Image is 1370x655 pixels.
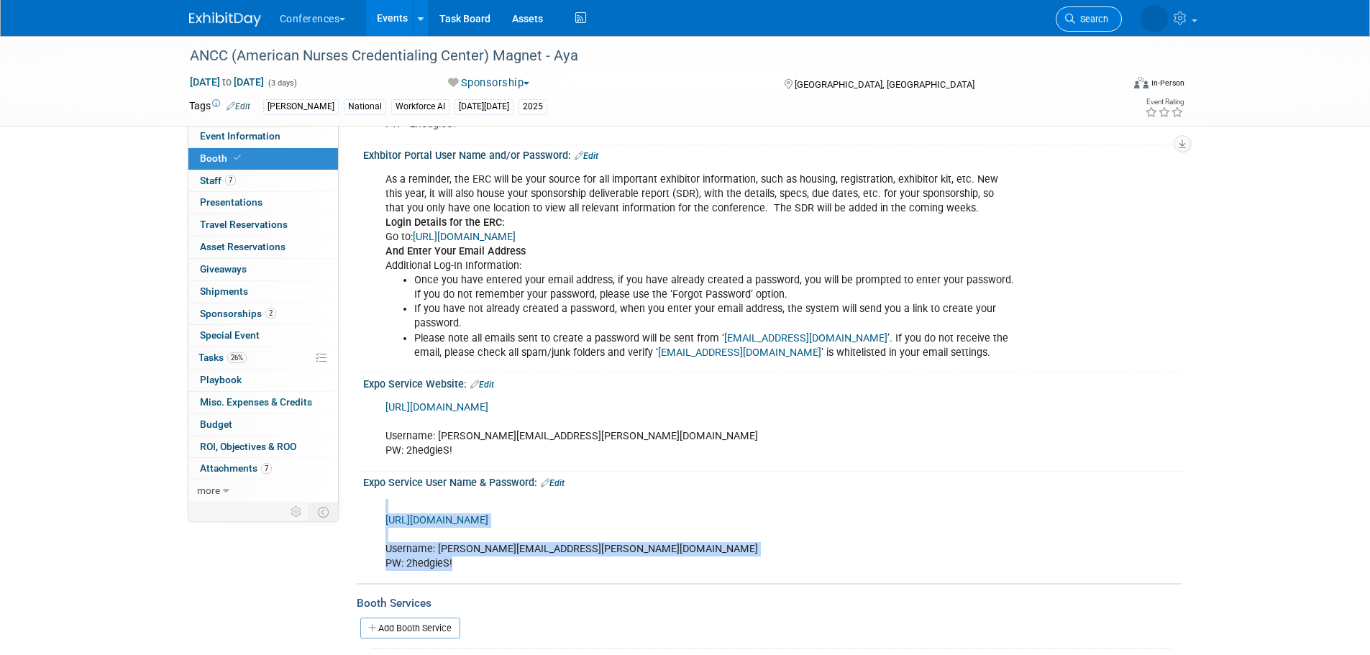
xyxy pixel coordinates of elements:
span: Search [1075,14,1108,24]
li: Please note all emails sent to create a password will be sent from ‘ ’. If you do not receive the... [414,331,1015,360]
a: [URL][DOMAIN_NAME] [413,231,516,243]
a: Budget [188,414,338,436]
div: 2025 [519,99,547,114]
span: [DATE] [DATE] [189,75,265,88]
img: ExhibitDay [189,12,261,27]
span: Playbook [200,374,242,385]
a: [EMAIL_ADDRESS][DOMAIN_NAME] [658,347,821,359]
li: Once you have entered your email address, if you have already created a password, you will be pro... [414,273,1015,302]
span: 2 [265,308,276,319]
a: Booth [188,148,338,170]
a: Edit [227,101,250,111]
td: Personalize Event Tab Strip [284,503,309,521]
span: Travel Reservations [200,219,288,230]
a: Event Information [188,126,338,147]
div: Workforce AI [391,99,449,114]
b: Login Details for the ERC: [385,216,505,229]
span: [GEOGRAPHIC_DATA], [GEOGRAPHIC_DATA] [795,79,974,90]
span: Giveaways [200,263,247,275]
a: Asset Reservations [188,237,338,258]
span: Budget [200,418,232,430]
span: Asset Reservations [200,241,286,252]
a: [URL][DOMAIN_NAME] [385,514,488,526]
span: Booth [200,152,244,164]
b: And Enter Your Email Address [385,245,526,257]
span: Sponsorships [200,308,276,319]
div: In-Person [1151,78,1184,88]
span: Staff [200,175,236,186]
img: Format-Inperson.png [1134,77,1148,88]
span: 26% [227,352,247,363]
div: [PERSON_NAME] [263,99,339,114]
span: 7 [261,463,272,474]
img: Stephanie Donley [1141,5,1168,32]
a: Edit [575,151,598,161]
a: more [188,480,338,502]
a: Playbook [188,370,338,391]
a: Shipments [188,281,338,303]
div: Expo Service User Name & Password: [363,472,1182,490]
div: National [344,99,386,114]
div: As a reminder, the ERC will be your source for all important exhibitor information, such as housi... [375,165,1023,367]
a: Search [1056,6,1122,32]
td: Tags [189,99,250,115]
li: If you have not already created a password, when you enter your email address, the system will se... [414,302,1015,331]
span: 7 [225,175,236,185]
span: (3 days) [267,78,297,88]
div: ANCC (American Nurses Credentialing Center) Magnet - Aya [185,43,1100,69]
a: ROI, Objectives & ROO [188,436,338,458]
div: Booth Services [357,595,1182,611]
a: Staff7 [188,170,338,192]
a: Attachments7 [188,458,338,480]
span: Attachments [200,462,272,474]
a: Misc. Expenses & Credits [188,392,338,413]
div: Username: [PERSON_NAME][EMAIL_ADDRESS][PERSON_NAME][DOMAIN_NAME] PW: 2hedgieS! [375,492,1023,578]
span: ROI, Objectives & ROO [200,441,296,452]
a: Travel Reservations [188,214,338,236]
span: Shipments [200,285,248,297]
button: Sponsorship [443,75,535,91]
span: Misc. Expenses & Credits [200,396,312,408]
span: more [197,485,220,496]
div: Event Format [1037,75,1185,96]
a: Edit [541,478,565,488]
a: Special Event [188,325,338,347]
div: Username: [PERSON_NAME][EMAIL_ADDRESS][PERSON_NAME][DOMAIN_NAME] PW: 2hedgieS! [375,393,1023,465]
span: Tasks [198,352,247,363]
a: Edit [470,380,494,390]
td: Toggle Event Tabs [309,503,338,521]
a: [URL][DOMAIN_NAME] [385,401,488,413]
span: Special Event [200,329,260,341]
a: Tasks26% [188,347,338,369]
span: Presentations [200,196,262,208]
i: Booth reservation complete [234,154,241,162]
span: to [220,76,234,88]
a: Add Booth Service [360,618,460,638]
span: Event Information [200,130,280,142]
div: Exhbitor Portal User Name and/or Password: [363,145,1182,163]
a: Sponsorships2 [188,303,338,325]
div: [DATE][DATE] [455,99,513,114]
div: Event Rating [1145,99,1184,106]
a: Giveaways [188,259,338,280]
a: [EMAIL_ADDRESS][DOMAIN_NAME] [724,332,887,344]
div: Expo Service Website: [363,373,1182,392]
a: Presentations [188,192,338,214]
